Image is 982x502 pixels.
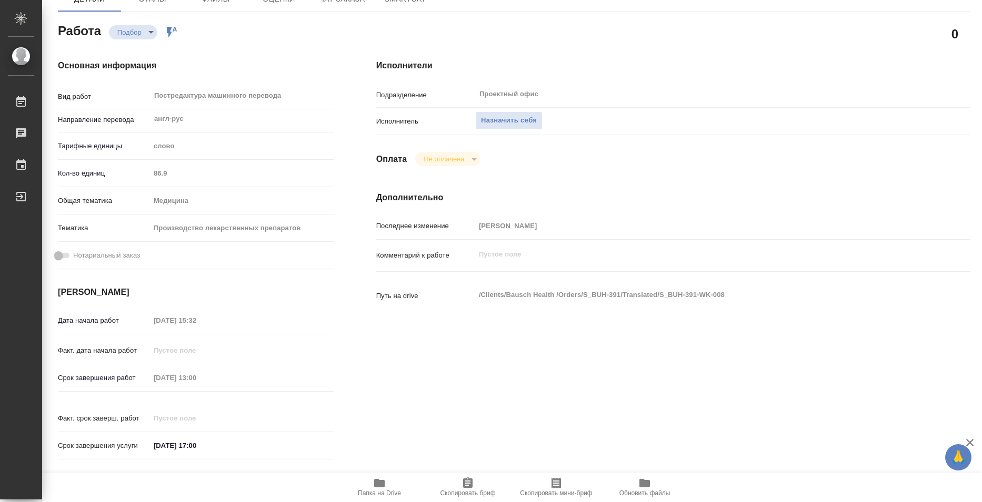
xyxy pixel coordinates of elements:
[420,155,467,163] button: Не оплачена
[376,191,970,204] h4: Дополнительно
[376,90,475,100] p: Подразделение
[475,111,543,130] button: Назначить себя
[376,250,475,261] p: Комментарий к работе
[58,196,150,206] p: Общая тематика
[58,373,150,383] p: Срок завершения работ
[150,313,242,328] input: Пустое поле
[512,473,600,502] button: Скопировать мини-бриф
[58,59,334,72] h4: Основная информация
[58,91,150,102] p: Вид работ
[475,218,921,233] input: Пустое поле
[58,223,150,233] p: Тематика
[150,438,242,453] input: ✎ Введи что-нибудь
[358,489,401,497] span: Папка на Drive
[58,345,150,356] p: Факт. дата начала работ
[58,286,334,299] h4: [PERSON_NAME]
[481,115,537,127] span: Назначить себя
[150,343,242,358] input: Пустое поле
[440,489,495,497] span: Скопировать бриф
[58,115,150,125] p: Направление перевода
[376,116,475,127] p: Исполнитель
[58,168,150,179] p: Кол-во единиц
[520,489,592,497] span: Скопировать мини-бриф
[58,21,101,39] h2: Работа
[949,446,967,468] span: 🙏
[114,28,145,37] button: Подбор
[424,473,512,502] button: Скопировать бриф
[109,25,157,39] div: Подбор
[150,137,334,155] div: слово
[376,291,475,301] p: Путь на drive
[600,473,689,502] button: Обновить файлы
[58,315,150,326] p: Дата начала работ
[150,370,242,385] input: Пустое поле
[951,25,958,43] h2: 0
[150,192,334,210] div: Медицина
[415,152,480,166] div: Подбор
[58,440,150,451] p: Срок завершения услуги
[945,444,971,470] button: 🙏
[619,489,670,497] span: Обновить файлы
[58,141,150,151] p: Тарифные единицы
[475,286,921,304] textarea: /Clients/Bausch Health /Orders/S_BUH-391/Translated/S_BUH-391-WK-008
[150,166,334,181] input: Пустое поле
[150,411,242,426] input: Пустое поле
[73,250,140,261] span: Нотариальный заказ
[58,413,150,424] p: Факт. срок заверш. работ
[376,59,970,72] h4: Исполнители
[376,221,475,231] p: Последнее изменение
[150,219,334,237] div: Производство лекарственных препаратов
[376,153,407,166] h4: Оплата
[335,473,424,502] button: Папка на Drive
